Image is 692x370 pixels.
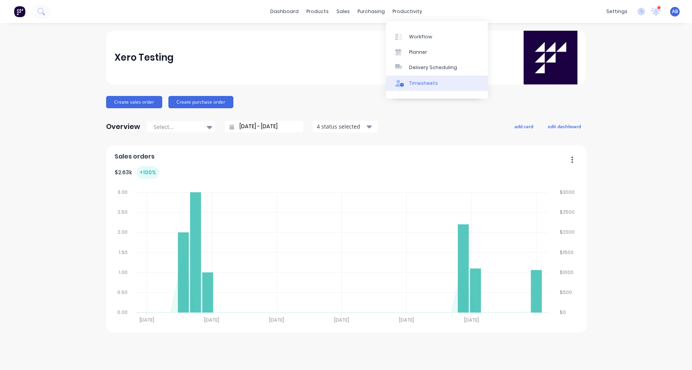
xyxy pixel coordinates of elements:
[139,317,154,324] tspan: [DATE]
[386,45,488,60] a: Planner
[118,269,127,276] tspan: 1.00
[303,6,333,17] div: products
[389,6,426,17] div: productivity
[560,249,574,256] tspan: $1500
[524,31,577,84] img: Xero Testing
[266,6,303,17] a: dashboard
[313,121,378,132] button: 4 status selected
[509,121,538,131] button: add card
[117,209,127,215] tspan: 2.50
[560,289,572,296] tspan: $500
[399,317,414,324] tspan: [DATE]
[386,76,488,91] a: Timesheets
[409,49,427,56] div: Planner
[117,189,127,195] tspan: 3.00
[106,96,162,108] button: Create sales order
[409,33,432,40] div: Workflow
[560,309,566,316] tspan: $0
[115,166,159,179] div: $ 2.63k
[409,64,457,71] div: Delivery Scheduling
[333,6,354,17] div: sales
[14,6,25,17] img: Factory
[560,229,575,235] tspan: $2000
[354,6,389,17] div: purchasing
[117,229,127,235] tspan: 2.00
[117,289,127,296] tspan: 0.50
[560,269,574,276] tspan: $1000
[317,122,365,130] div: 4 status selected
[386,29,488,44] a: Workflow
[672,8,678,15] span: AB
[409,80,438,87] div: Timesheets
[334,317,349,324] tspan: [DATE]
[115,50,174,65] div: Xero Testing
[386,60,488,75] a: Delivery Scheduling
[464,317,479,324] tspan: [DATE]
[136,166,159,179] div: + 100 %
[117,309,127,316] tspan: 0.00
[118,249,127,256] tspan: 1.50
[269,317,284,324] tspan: [DATE]
[168,96,233,108] button: Create purchase order
[106,119,140,134] div: Overview
[602,6,631,17] div: settings
[543,121,586,131] button: edit dashboard
[560,189,575,195] tspan: $3000
[560,209,575,215] tspan: $2500
[204,317,219,324] tspan: [DATE]
[115,152,155,161] span: Sales orders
